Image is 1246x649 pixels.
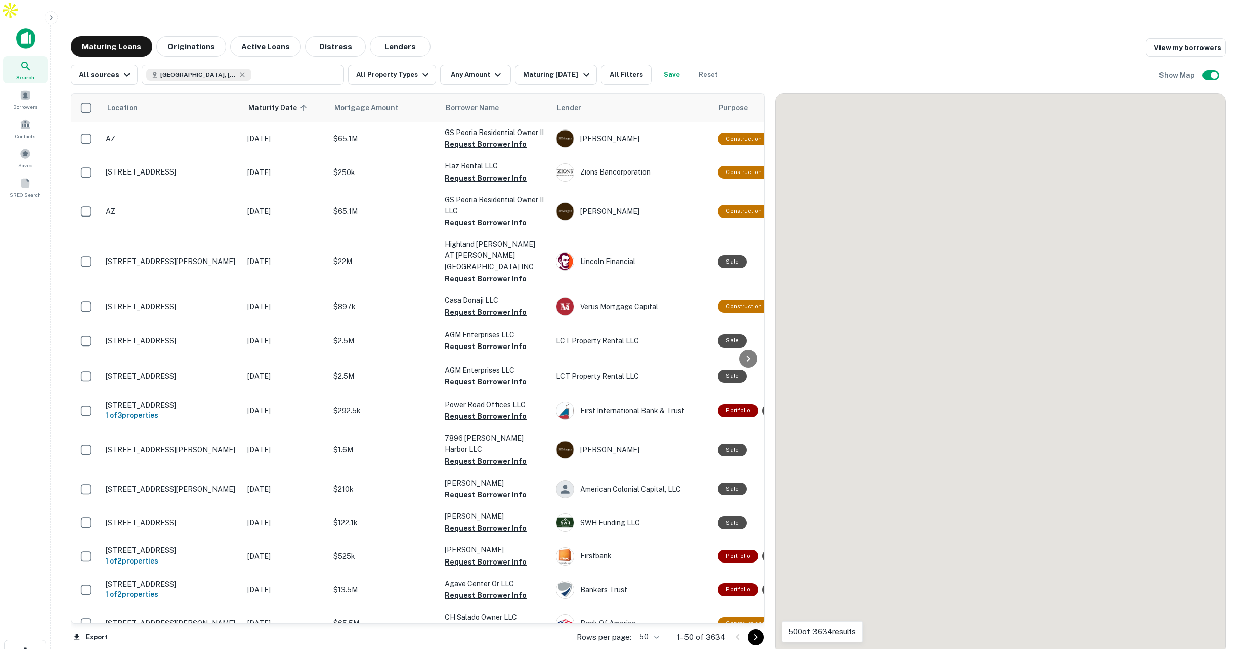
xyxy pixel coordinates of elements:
img: picture [556,441,574,458]
div: Chat Widget [1195,568,1246,617]
th: Purpose [713,94,820,122]
p: AGM Enterprises LLC [445,329,546,340]
p: Flaz Rental LLC [445,160,546,171]
p: [DATE] [247,256,323,267]
p: [STREET_ADDRESS] [106,372,237,381]
p: $13.5M [333,584,435,595]
th: Maturity Date [242,94,328,122]
p: $897k [333,301,435,312]
p: Power Road Offices LLC [445,399,546,410]
p: AZ [106,134,237,143]
button: [GEOGRAPHIC_DATA], [GEOGRAPHIC_DATA], [GEOGRAPHIC_DATA] [142,65,344,85]
div: Firstbank [556,547,708,566]
span: Purpose [719,102,748,114]
p: $122.1k [333,517,435,528]
p: Rows per page: [577,631,631,643]
p: $525k [333,551,435,562]
p: Casa Donaji LLC [445,295,546,306]
p: 1–50 of 3634 [677,631,725,643]
div: First International Bank & Trust [556,402,708,420]
button: Reset [692,65,724,85]
span: Borrowers [13,103,37,111]
button: Maturing [DATE] [515,65,596,85]
button: Request Borrower Info [445,273,527,285]
img: picture [556,581,574,598]
img: picture [556,298,574,315]
p: [STREET_ADDRESS] [106,167,237,177]
div: Sale [718,483,747,495]
p: $2.5M [333,335,435,347]
p: GS Peoria Residential Owner II [445,127,546,138]
div: This loan purpose was for construction [718,166,770,179]
p: 500 of 3634 results [788,626,856,638]
button: Export [71,630,110,645]
div: Sale [718,516,747,529]
div: [PERSON_NAME] [556,202,708,221]
p: $22M [333,256,435,267]
div: Maturing [DATE] [523,69,592,81]
p: Highland [PERSON_NAME] AT [PERSON_NAME][GEOGRAPHIC_DATA] INC [445,239,546,272]
p: [STREET_ADDRESS][PERSON_NAME] [106,485,237,494]
p: CH Salado Owner LLC [445,612,546,623]
p: [PERSON_NAME] [445,544,546,555]
button: Request Borrower Info [445,217,527,229]
button: Request Borrower Info [445,522,527,534]
button: Maturing Loans [71,36,152,57]
p: [DATE] [247,444,323,455]
button: Request Borrower Info [445,489,527,501]
button: Any Amount [440,65,511,85]
p: $65.5M [333,618,435,629]
div: This loan purpose was for construction [718,133,770,145]
h6: 1 of 3 properties [106,410,237,421]
th: Borrower Name [440,94,551,122]
p: GS Peoria Residential Owner II LLC [445,194,546,217]
span: SREO Search [10,191,41,199]
div: Zions Bancorporation [556,163,708,182]
div: Saved [3,144,48,171]
p: [STREET_ADDRESS] [106,580,237,589]
div: SREO Search [3,174,48,201]
button: Save your search to get updates of matches that match your search criteria. [656,65,688,85]
p: $1.6M [333,444,435,455]
div: All sources [79,69,133,81]
p: $65.1M [333,206,435,217]
img: picture [556,130,574,147]
p: LCT Property Rental LLC [556,371,708,382]
button: Request Borrower Info [445,589,527,601]
p: [STREET_ADDRESS] [106,302,237,311]
h6: 1 of 2 properties [106,589,237,600]
p: [DATE] [247,484,323,495]
p: Agave Center Or LLC [445,578,546,589]
p: [PERSON_NAME] [445,511,546,522]
p: $210k [333,484,435,495]
div: Borrowers [3,85,48,113]
div: This is a portfolio loan with 2 properties [718,550,758,563]
span: Saved [18,161,33,169]
button: Request Borrower Info [445,172,527,184]
img: picture [556,514,574,531]
button: Request Borrower Info [445,340,527,353]
button: Go to next page [748,629,764,645]
div: Sale [718,370,747,382]
div: SWH Funding LLC [556,513,708,532]
p: [STREET_ADDRESS][PERSON_NAME] [106,619,237,628]
div: American Colonial Capital, LLC [556,480,708,498]
div: 50 [635,630,661,644]
span: Lender [557,102,581,114]
p: [DATE] [247,301,323,312]
button: Request Borrower Info [445,376,527,388]
button: All Property Types [348,65,436,85]
a: Search [3,56,48,83]
p: [DATE] [247,517,323,528]
button: Request Borrower Info [445,623,527,635]
div: Sale [762,404,791,417]
div: Sale [718,334,747,347]
button: Request Borrower Info [445,556,527,568]
button: Request Borrower Info [445,410,527,422]
img: picture [556,402,574,419]
p: LCT Property Rental LLC [556,335,708,347]
p: [STREET_ADDRESS][PERSON_NAME] [106,445,237,454]
div: [PERSON_NAME] [556,129,708,148]
p: [DATE] [247,618,323,629]
button: Active Loans [230,36,301,57]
